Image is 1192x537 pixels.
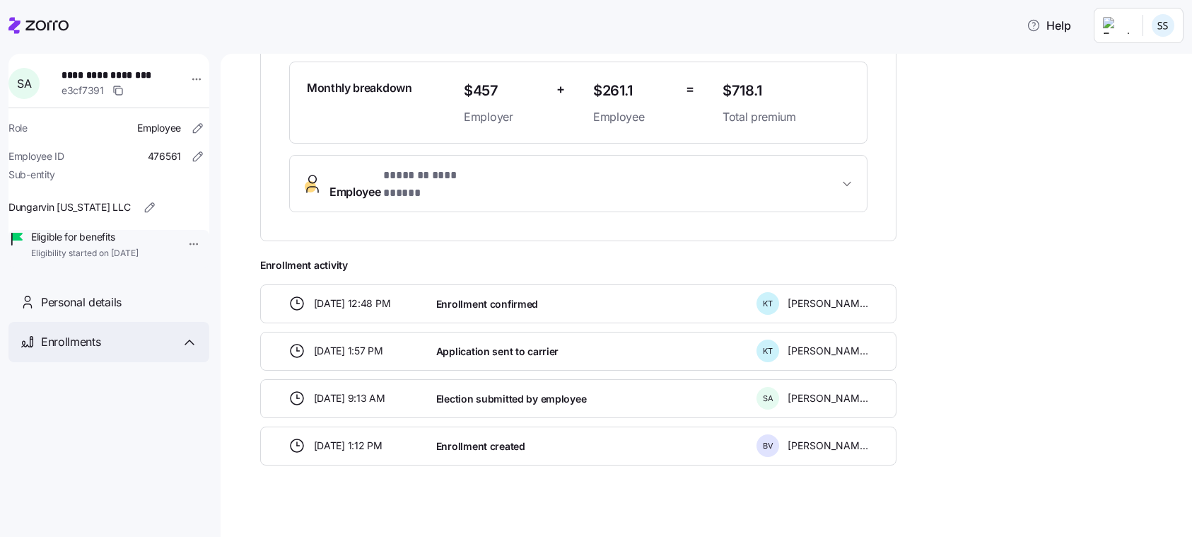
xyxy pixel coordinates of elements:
[8,121,28,135] span: Role
[1152,14,1174,37] img: b3a65cbeab486ed89755b86cd886e362
[1103,17,1131,34] img: Employer logo
[763,300,773,308] span: K T
[41,294,122,311] span: Personal details
[723,108,850,126] span: Total premium
[464,108,545,126] span: Employer
[763,442,773,450] span: B V
[436,345,559,359] span: Application sent to carrier
[788,391,868,405] span: [PERSON_NAME]
[788,439,868,453] span: [PERSON_NAME]
[723,79,850,103] span: $718.1
[1027,17,1071,34] span: Help
[329,167,493,201] span: Employee
[307,79,412,97] span: Monthly breakdown
[314,391,385,405] span: [DATE] 9:13 AM
[31,248,139,260] span: Eligibility started on [DATE]
[436,392,587,406] span: Election submitted by employee
[788,296,868,311] span: [PERSON_NAME]
[314,439,382,453] span: [DATE] 1:12 PM
[31,230,139,244] span: Eligible for benefits
[8,149,64,163] span: Employee ID
[148,149,181,163] span: 476561
[1015,11,1082,40] button: Help
[556,79,565,100] span: +
[436,297,538,311] span: Enrollment confirmed
[260,258,896,272] span: Enrollment activity
[593,79,674,103] span: $261.1
[788,344,868,358] span: [PERSON_NAME]
[464,79,545,103] span: $457
[436,439,525,454] span: Enrollment created
[8,200,130,214] span: Dungarvin [US_STATE] LLC
[763,395,773,403] span: S A
[137,121,181,135] span: Employee
[763,347,773,355] span: K T
[41,333,100,351] span: Enrollments
[686,79,694,100] span: =
[8,168,55,182] span: Sub-entity
[314,344,383,358] span: [DATE] 1:57 PM
[17,78,31,89] span: S A
[593,108,674,126] span: Employee
[62,83,104,98] span: e3cf7391
[314,296,391,311] span: [DATE] 12:48 PM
